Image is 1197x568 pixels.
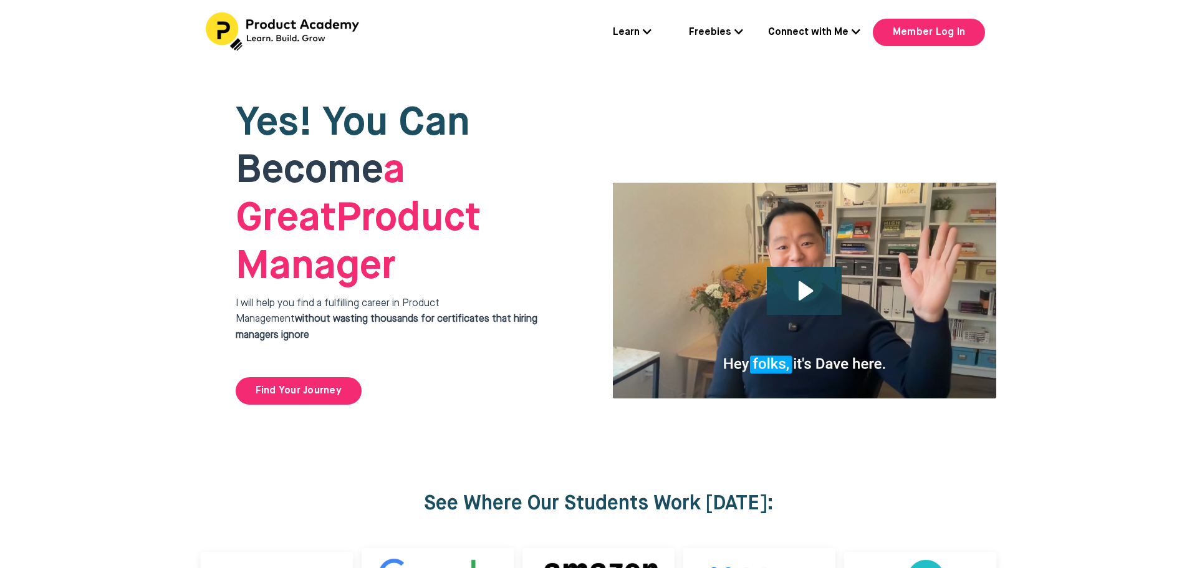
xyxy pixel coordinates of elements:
a: Member Log In [873,19,985,46]
span: I will help you find a fulfilling career in Product Management [236,299,537,340]
span: Product Manager [236,151,481,287]
a: Connect with Me [768,25,860,41]
a: Learn [613,25,651,41]
a: Find Your Journey [236,377,362,405]
strong: See Where Our Students Work [DATE]: [424,494,774,514]
img: Header Logo [206,12,362,51]
span: Become [236,151,383,191]
span: Yes! You Can [236,103,470,143]
strong: a Great [236,151,405,239]
button: Play Video: file-uploads/sites/127338/video/4ffeae-3e1-a2cd-5ad6-eac528a42_Why_I_built_product_ac... [767,267,842,315]
strong: without wasting thousands for certificates that hiring managers ignore [236,314,537,340]
a: Freebies [689,25,743,41]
